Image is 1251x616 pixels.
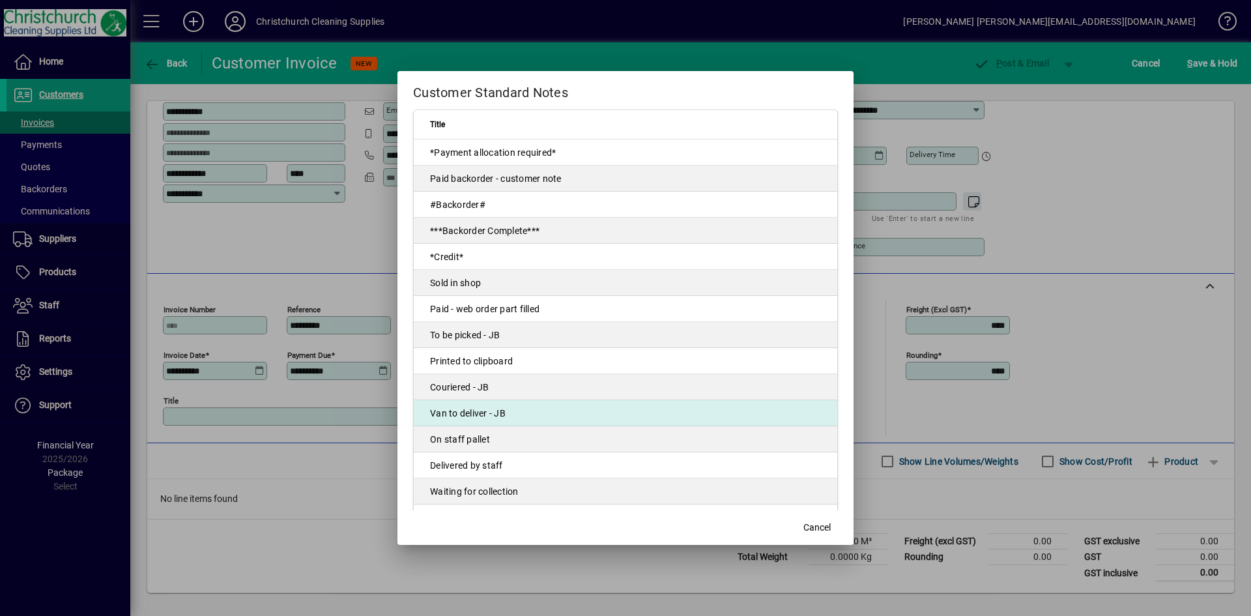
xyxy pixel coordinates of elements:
[414,348,837,374] td: Printed to clipboard
[796,516,838,540] button: Cancel
[414,192,837,218] td: #Backorder#
[397,71,854,109] h2: Customer Standard Notes
[414,296,837,322] td: Paid - web order part filled
[803,521,831,535] span: Cancel
[430,117,445,132] span: Title
[414,400,837,426] td: Van to deliver - JB
[414,166,837,192] td: Paid backorder - customer note
[414,426,837,452] td: On staff pallet
[414,478,837,505] td: Waiting for collection
[414,270,837,296] td: Sold in shop
[414,452,837,478] td: Delivered by staff
[414,374,837,400] td: Couriered - JB
[414,322,837,348] td: To be picked - JB
[414,139,837,166] td: *Payment allocation required*
[414,505,837,531] td: To be picked - [PERSON_NAME]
